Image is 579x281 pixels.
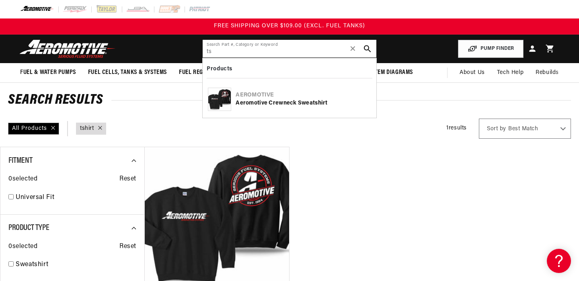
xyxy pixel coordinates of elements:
[8,174,37,185] span: 0 selected
[214,23,365,29] span: FREE SHIPPING OVER $109.00 (EXCL. FUEL TANKS)
[16,193,136,203] a: Universal Fit
[8,123,59,135] div: All Products
[454,63,491,82] a: About Us
[207,66,232,72] b: Products
[491,63,530,82] summary: Tech Help
[236,99,371,107] div: Aeromotive Crewneck Swea irt
[458,40,524,58] button: PUMP FINDER
[536,68,559,77] span: Rebuilds
[119,174,136,185] span: Reset
[80,124,94,133] a: tshirt
[236,91,371,99] div: Aeromotive
[530,63,565,82] summary: Rebuilds
[8,94,571,107] h2: Search Results
[173,63,232,82] summary: Fuel Regulators
[8,224,49,232] span: Product Type
[88,68,167,77] span: Fuel Cells, Tanks & Systems
[179,68,226,77] span: Fuel Regulators
[349,42,357,55] span: ✕
[8,242,37,252] span: 0 selected
[17,39,118,58] img: Aeromotive
[82,63,173,82] summary: Fuel Cells, Tanks & Systems
[359,63,419,82] summary: System Diagrams
[446,125,467,131] span: 1 results
[119,242,136,252] span: Reset
[208,88,231,111] img: Aeromotive Crewneck Sweatshirt
[479,119,571,139] select: Sort by
[359,40,376,57] button: search button
[487,125,506,133] span: Sort by
[460,70,485,76] span: About Us
[20,68,76,77] span: Fuel & Water Pumps
[365,68,413,77] span: System Diagrams
[14,63,82,82] summary: Fuel & Water Pumps
[8,157,32,165] span: Fitment
[313,100,321,106] b: tsh
[497,68,524,77] span: Tech Help
[203,40,376,57] input: Search by Part Number, Category or Keyword
[16,260,136,270] a: Sweatshirt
